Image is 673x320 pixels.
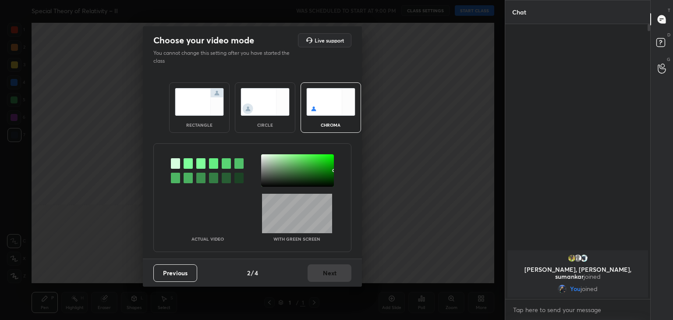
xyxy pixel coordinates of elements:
[248,123,283,127] div: circle
[581,285,598,292] span: joined
[315,38,344,43] h5: Live support
[175,88,224,116] img: normalScreenIcon.ae25ed63.svg
[567,254,576,263] img: 4d25eee297ba45ad9c4fd6406eb4518f.jpg
[182,123,217,127] div: rectangle
[255,268,258,277] h4: 4
[273,237,320,241] p: With green screen
[505,0,533,24] p: Chat
[667,32,670,38] p: D
[570,285,581,292] span: You
[247,268,250,277] h4: 2
[306,88,355,116] img: chromaScreenIcon.c19ab0a0.svg
[513,266,643,280] p: [PERSON_NAME], [PERSON_NAME], sumankar
[153,49,295,65] p: You cannot change this setting after you have started the class
[313,123,348,127] div: chroma
[558,284,567,293] img: d89acffa0b7b45d28d6908ca2ce42307.jpg
[153,35,254,46] h2: Choose your video mode
[505,249,650,299] div: grid
[251,268,254,277] h4: /
[580,254,588,263] img: 7e9615188b8f4f83b374ca1d0ddd5c9d.61161670_3
[667,56,670,63] p: G
[241,88,290,116] img: circleScreenIcon.acc0effb.svg
[584,272,601,281] span: joined
[668,7,670,14] p: T
[191,237,224,241] p: Actual Video
[153,264,197,282] button: Previous
[574,254,582,263] img: default.png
